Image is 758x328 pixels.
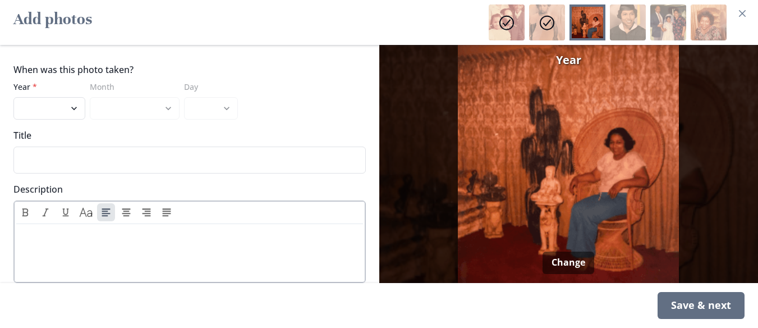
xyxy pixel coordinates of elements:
[184,81,231,93] label: Day
[57,203,75,221] button: Underline
[16,203,34,221] button: Bold
[13,4,92,40] h2: Add photos
[733,4,751,22] button: Close
[90,81,173,93] label: Month
[384,45,754,283] img: Photo
[13,81,79,93] label: Year
[658,292,745,319] div: Save & next
[556,52,581,69] span: Year
[543,252,594,274] button: Change
[13,63,134,76] legend: When was this photo taken?
[117,203,135,221] button: Align center
[184,97,238,120] select: Day
[77,203,95,221] button: Heading
[13,129,359,142] label: Title
[90,97,180,120] select: Month
[97,203,115,221] button: Align left
[137,203,155,221] button: Align right
[13,183,359,196] label: Description
[36,203,54,221] button: Italic
[158,203,176,221] button: Align justify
